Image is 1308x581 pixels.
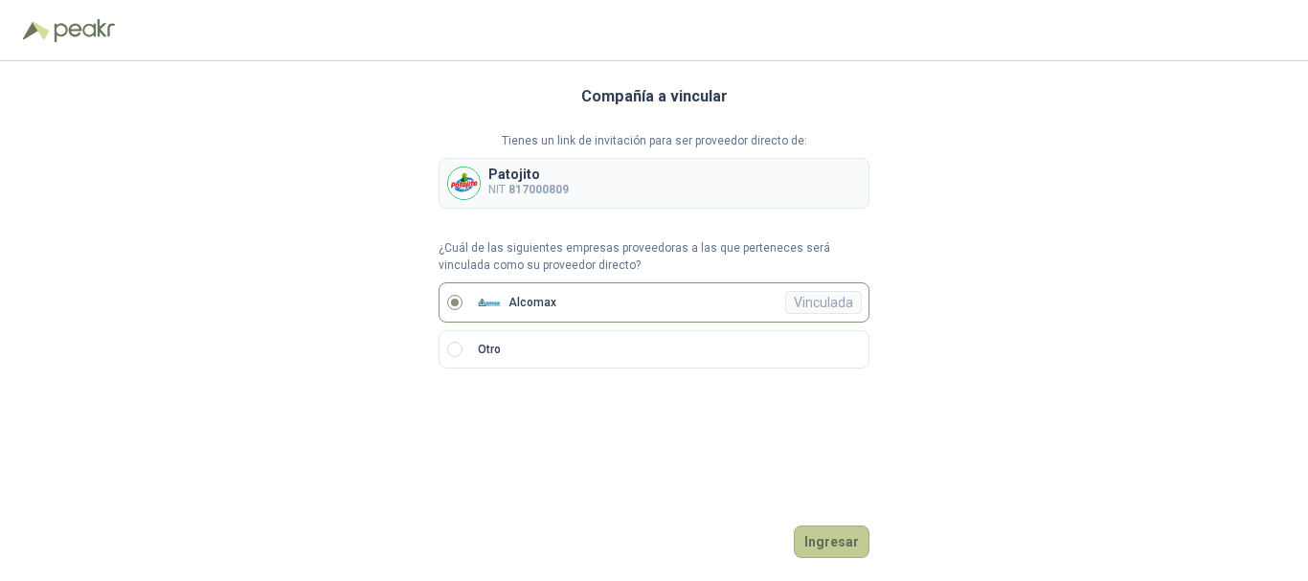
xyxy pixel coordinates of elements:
p: Tienes un link de invitación para ser proveedor directo de: [439,132,869,150]
img: Company Logo [448,168,480,199]
p: Otro [478,341,501,359]
p: ¿Cuál de las siguientes empresas proveedoras a las que perteneces será vinculada como su proveedo... [439,239,869,276]
div: Vinculada [785,291,862,314]
h3: Compañía a vincular [581,84,728,109]
b: 817000809 [508,183,569,196]
img: Peakr [54,19,115,42]
p: NIT [488,181,569,199]
img: Logo [23,21,50,40]
button: Ingresar [794,525,869,558]
p: Alcomax [508,297,556,308]
p: Patojito [488,168,569,181]
img: Company Logo [478,291,501,314]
